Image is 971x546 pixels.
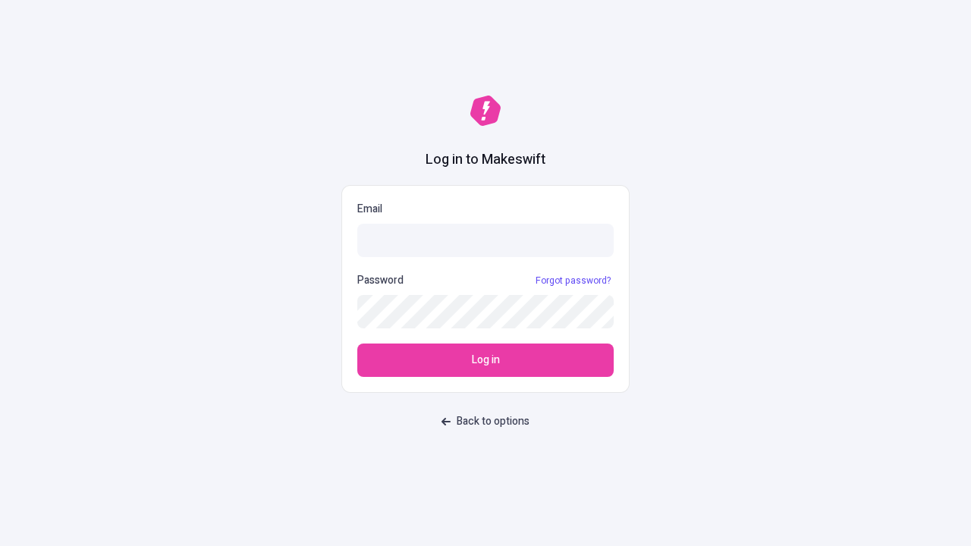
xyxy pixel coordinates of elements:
[357,272,404,289] p: Password
[533,275,614,287] a: Forgot password?
[432,408,539,435] button: Back to options
[457,413,529,430] span: Back to options
[472,352,500,369] span: Log in
[426,150,545,170] h1: Log in to Makeswift
[357,224,614,257] input: Email
[357,201,614,218] p: Email
[357,344,614,377] button: Log in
